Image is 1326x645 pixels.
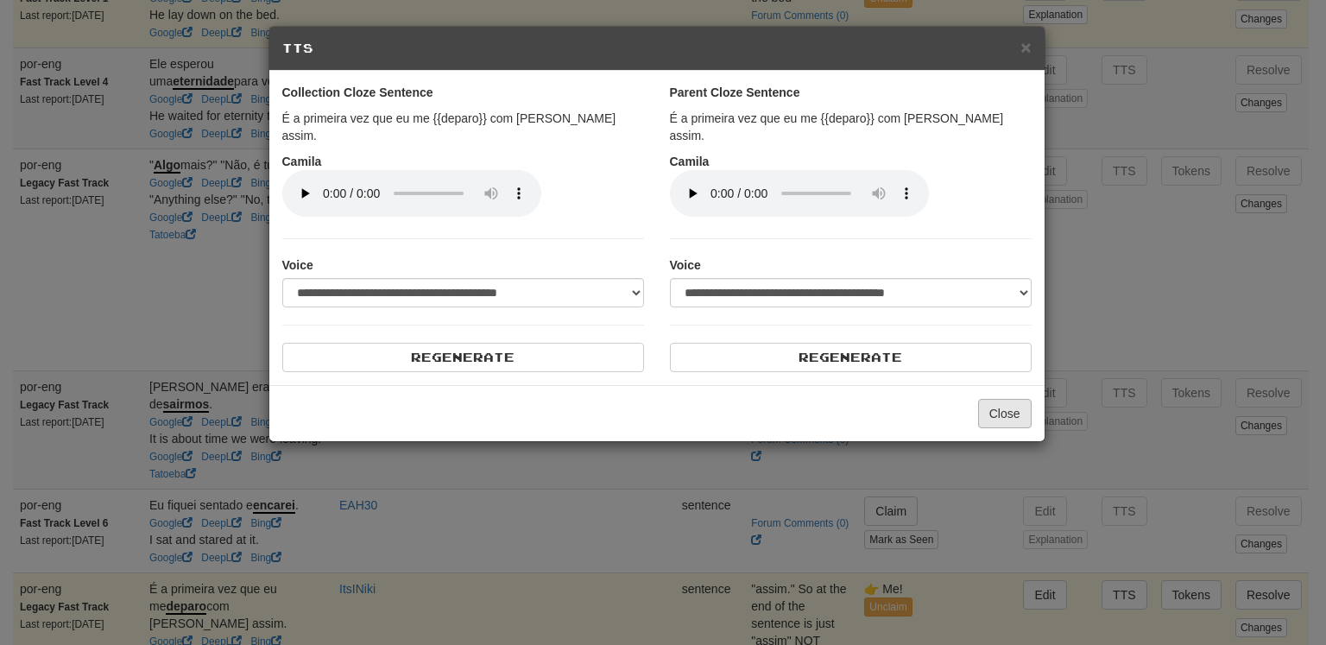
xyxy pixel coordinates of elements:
[282,110,644,144] p: É a primeira vez que eu me {{deparo}} com [PERSON_NAME] assim.
[282,343,644,372] button: Regenerate
[1020,37,1031,57] span: ×
[282,155,322,168] strong: Camila
[670,85,800,99] strong: Parent Cloze Sentence
[670,256,701,274] label: Voice
[670,110,1032,144] p: É a primeira vez que eu me {{deparo}} com [PERSON_NAME] assim.
[670,155,710,168] strong: Camila
[670,343,1032,372] button: Regenerate
[978,399,1032,428] button: Close
[282,40,1032,57] h5: TTS
[1020,38,1031,56] button: Close
[282,85,433,99] strong: Collection Cloze Sentence
[282,256,313,274] label: Voice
